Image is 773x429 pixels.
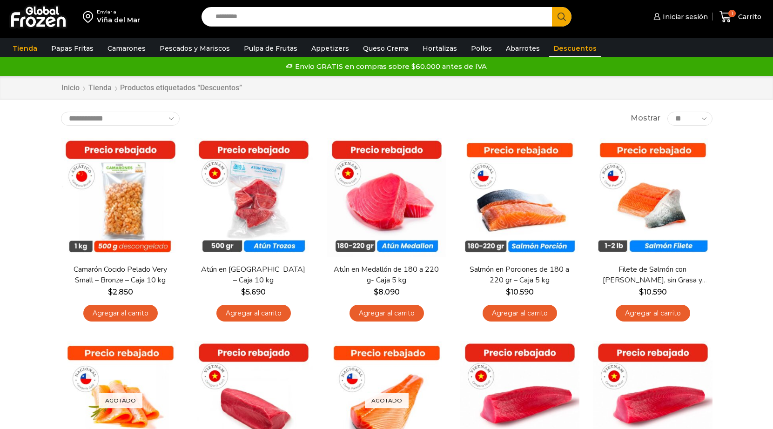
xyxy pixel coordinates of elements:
[61,83,242,94] nav: Breadcrumb
[155,40,235,57] a: Pescados y Mariscos
[365,393,409,409] p: Agotado
[418,40,462,57] a: Hortalizas
[506,288,511,296] span: $
[97,9,140,15] div: Enviar a
[599,264,706,286] a: Filete de Salmón con [PERSON_NAME], sin Grasa y sin Espinas 1-2 lb – Caja 10 Kg
[241,288,266,296] bdi: 5.690
[616,305,690,322] a: Agregar al carrito: “Filete de Salmón con Piel, sin Grasa y sin Espinas 1-2 lb – Caja 10 Kg”
[241,288,246,296] span: $
[99,393,142,409] p: Agotado
[552,7,571,27] button: Search button
[103,40,150,57] a: Camarones
[333,264,440,286] a: Atún en Medallón de 180 a 220 g- Caja 5 kg
[239,40,302,57] a: Pulpa de Frutas
[97,15,140,25] div: Viña del Mar
[736,12,761,21] span: Carrito
[358,40,413,57] a: Queso Crema
[549,40,601,57] a: Descuentos
[83,9,97,25] img: address-field-icon.svg
[88,83,112,94] a: Tienda
[639,288,667,296] bdi: 10.590
[108,288,113,296] span: $
[506,288,534,296] bdi: 10.590
[660,12,708,21] span: Iniciar sesión
[350,305,424,322] a: Agregar al carrito: “Atún en Medallón de 180 a 220 g- Caja 5 kg”
[61,83,80,94] a: Inicio
[61,112,180,126] select: Pedido de la tienda
[216,305,291,322] a: Agregar al carrito: “Atún en Trozos - Caja 10 kg”
[501,40,544,57] a: Abarrotes
[483,305,557,322] a: Agregar al carrito: “Salmón en Porciones de 180 a 220 gr - Caja 5 kg”
[374,288,378,296] span: $
[8,40,42,57] a: Tienda
[108,288,133,296] bdi: 2.850
[47,40,98,57] a: Papas Fritas
[307,40,354,57] a: Appetizers
[631,113,660,124] span: Mostrar
[728,10,736,17] span: 1
[200,264,307,286] a: Atún en [GEOGRAPHIC_DATA] – Caja 10 kg
[639,288,644,296] span: $
[374,288,400,296] bdi: 8.090
[466,264,573,286] a: Salmón en Porciones de 180 a 220 gr – Caja 5 kg
[466,40,497,57] a: Pollos
[651,7,708,26] a: Iniciar sesión
[120,83,242,92] h1: Productos etiquetados “Descuentos”
[717,6,764,28] a: 1 Carrito
[67,264,174,286] a: Camarón Cocido Pelado Very Small – Bronze – Caja 10 kg
[83,305,158,322] a: Agregar al carrito: “Camarón Cocido Pelado Very Small - Bronze - Caja 10 kg”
